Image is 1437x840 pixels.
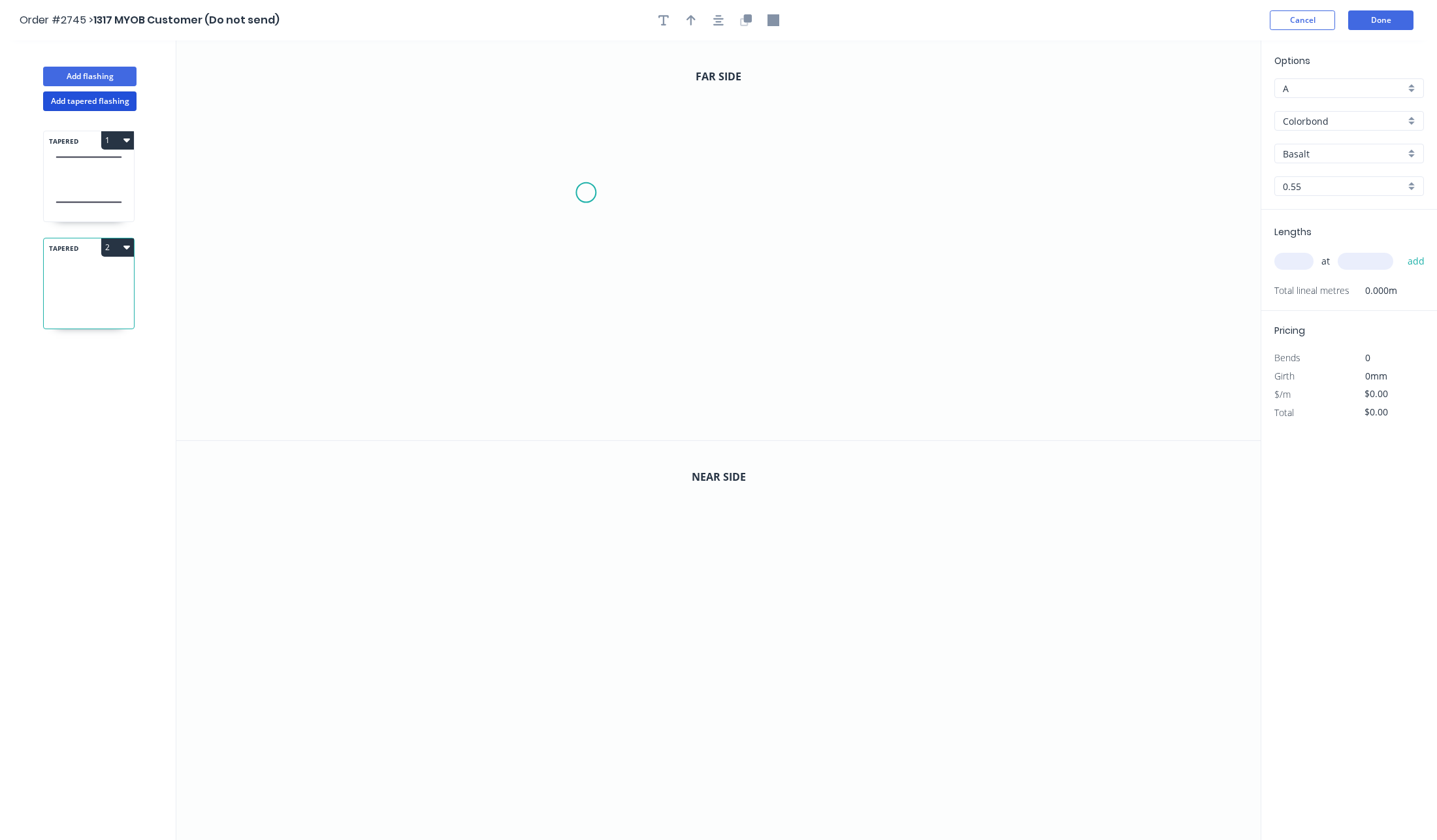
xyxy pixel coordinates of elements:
input: Price level [1283,82,1405,95]
input: Thickness [1283,180,1405,193]
span: $/m [1274,388,1291,400]
span: 1317 MYOB Customer (Do not send) [93,12,280,27]
button: add [1401,250,1432,272]
span: Options [1274,54,1310,67]
span: 0 [1365,351,1370,364]
button: 1 [101,131,134,150]
span: 0mm [1365,370,1387,382]
span: at [1321,252,1330,270]
svg: 0 [176,40,1261,440]
span: Girth [1274,370,1295,382]
span: Total lineal metres [1274,282,1349,300]
span: Bends [1274,351,1300,364]
span: 0.000m [1349,282,1397,300]
span: Pricing [1274,324,1305,337]
input: Colour [1283,147,1405,161]
button: Cancel [1270,10,1335,30]
span: Lengths [1274,225,1312,238]
input: Material [1283,114,1405,128]
button: Add flashing [43,67,137,86]
button: 2 [101,238,134,257]
span: Order #2745 > [20,12,93,27]
button: Add tapered flashing [43,91,137,111]
button: Done [1348,10,1413,30]
span: Total [1274,406,1294,419]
